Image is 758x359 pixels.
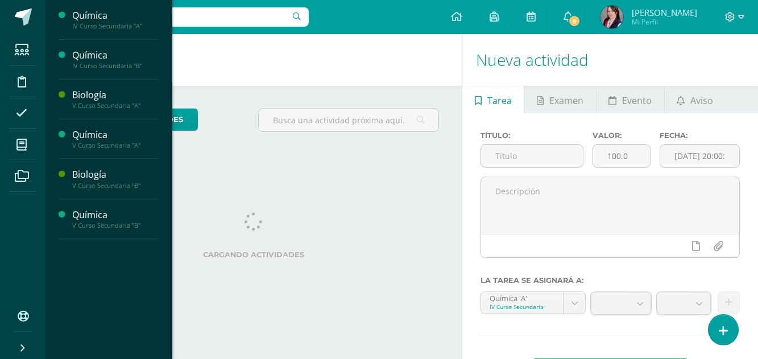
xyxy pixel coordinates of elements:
label: Cargando actividades [68,251,439,259]
a: Tarea [462,86,524,113]
a: QuímicaIV Curso Secundaria "B" [72,49,159,70]
div: V Curso Secundaria "A" [72,102,159,110]
a: BiologíaV Curso Secundaria "A" [72,89,159,110]
a: QuímicaIV Curso Secundaria "A" [72,9,159,30]
div: IV Curso Secundaria [490,303,555,311]
div: V Curso Secundaria "B" [72,182,159,190]
label: Fecha: [660,131,740,140]
a: Evento [597,86,664,113]
div: V Curso Secundaria "A" [72,141,159,149]
div: IV Curso Secundaria "B" [72,62,159,70]
div: V Curso Secundaria "B" [72,222,159,229]
div: Biología [72,168,159,181]
input: Puntos máximos [593,145,650,167]
a: QuímicaV Curso Secundaria "A" [72,128,159,149]
div: Biología [72,89,159,102]
a: BiologíaV Curso Secundaria "B" [72,168,159,189]
div: Química [72,128,159,141]
label: Título: [481,131,583,140]
span: Mi Perfil [632,17,697,27]
img: 256fac8282a297643e415d3697adb7c8.png [600,6,623,28]
input: Busca un usuario... [53,7,309,27]
span: Aviso [690,87,713,114]
input: Busca una actividad próxima aquí... [259,109,438,131]
div: Química [72,208,159,222]
span: 9 [568,15,581,27]
a: Aviso [665,86,726,113]
h1: Nueva actividad [476,34,744,86]
a: Química 'A'IV Curso Secundaria [481,292,585,314]
div: IV Curso Secundaria "A" [72,22,159,30]
label: Valor: [593,131,651,140]
label: La tarea se asignará a: [481,276,740,285]
span: Tarea [487,87,512,114]
a: QuímicaV Curso Secundaria "B" [72,208,159,229]
span: [PERSON_NAME] [632,7,697,18]
h1: Actividades [59,34,448,86]
input: Fecha de entrega [660,145,739,167]
a: Examen [524,86,595,113]
div: Química [72,49,159,62]
span: Evento [622,87,652,114]
div: Química 'A' [490,292,555,303]
span: Examen [549,87,583,114]
div: Química [72,9,159,22]
input: Título [481,145,583,167]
